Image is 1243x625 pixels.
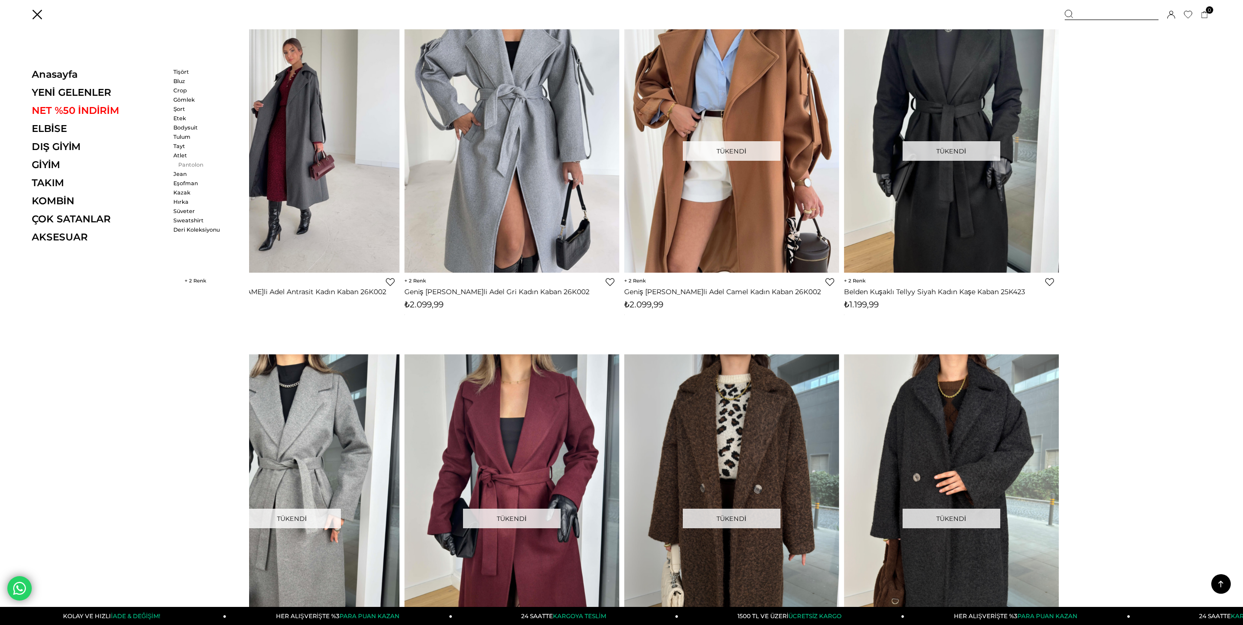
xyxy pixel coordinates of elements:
span: KARGOYA TESLİM [553,612,606,620]
span: ₺2.099,99 [404,300,443,309]
a: GİYİM [32,159,166,171]
img: png;base64,iVBORw0KGgoAAAANSUhEUgAAAAEAAAABCAYAAAAfFcSJAAAAAXNSR0IArs4c6QAAAA1JREFUGFdjePfu3X8ACW... [844,314,844,315]
a: Anasayfa [32,68,166,80]
span: 2 [844,278,865,284]
a: Etek [173,115,230,122]
a: Favorilere Ekle [386,278,395,286]
span: PARA PUAN KAZAN [1017,612,1077,620]
span: ₺1.199,99 [844,300,879,309]
a: HER ALIŞVERİŞTE %3PARA PUAN KAZAN [905,607,1131,625]
a: ÇOK SATANLAR [32,213,166,225]
a: KOLAY VE HIZLIİADE & DEĞİŞİM! [0,607,227,625]
a: Atlet [173,152,230,159]
a: Kazak [173,189,230,196]
a: Süveter [173,208,230,215]
span: İADE & DEĞİŞİM! [111,612,160,620]
a: Deri Koleksiyonu [173,226,230,233]
a: Crop [173,87,230,94]
a: Gömlek [173,96,230,103]
a: Jean [173,171,230,177]
span: 2 [185,278,206,284]
a: 1500 TL VE ÜZERİÜCRETSİZ KARGO [678,607,905,625]
a: Tulum [173,133,230,140]
a: ELBİSE [32,123,166,134]
img: png;base64,iVBORw0KGgoAAAANSUhEUgAAAAEAAAABCAYAAAAfFcSJAAAAAXNSR0IArs4c6QAAAA1JREFUGFdjePfu3X8ACW... [404,314,405,315]
a: Şort [173,106,230,112]
a: TAKIM [32,177,166,189]
a: NET %50 İNDİRİM [32,105,166,116]
a: Favorilere Ekle [1045,278,1054,286]
a: Bluz [173,78,230,85]
span: ₺2.099,99 [624,300,663,309]
span: 2 [624,278,646,284]
a: Favorilere Ekle [825,278,834,286]
a: Belden Kuşaklı Tellyy Siyah Kadın Kaşe Kaban 25K423 [844,287,1059,296]
a: Hırka [173,198,230,205]
a: 0 [1201,11,1208,19]
a: Tayt [173,143,230,150]
a: Geniş [PERSON_NAME]li Adel Camel Kadın Kaban 26K002 [624,287,839,296]
span: ÜCRETSİZ KARGO [788,612,842,620]
a: YENİ GELENLER [32,86,166,98]
span: 2 [404,278,426,284]
a: KOMBİN [32,195,166,207]
a: Pantolon [173,161,230,168]
a: Sweatshirt [173,217,230,224]
span: 0 [1206,6,1213,14]
span: PARA PUAN KAZAN [339,612,400,620]
a: Bodysuit [173,124,230,131]
a: Favorilere Ekle [606,278,614,286]
a: Geniş [PERSON_NAME]li Adel Gri Kadın Kaban 26K002 [404,287,619,296]
a: Eşofman [173,180,230,187]
a: Tişört [173,68,230,75]
img: png;base64,iVBORw0KGgoAAAANSUhEUgAAAAEAAAABCAYAAAAfFcSJAAAAAXNSR0IArs4c6QAAAA1JREFUGFdjePfu3X8ACW... [624,314,625,315]
a: DIŞ GİYİM [32,141,166,152]
a: AKSESUAR [32,231,166,243]
a: HER ALIŞVERİŞTE %3PARA PUAN KAZAN [226,607,452,625]
a: 24 SAATTEKARGOYA TESLİM [452,607,678,625]
a: Geniş [PERSON_NAME]li Adel Antrasit Kadın Kaban 26K002 [185,287,400,296]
